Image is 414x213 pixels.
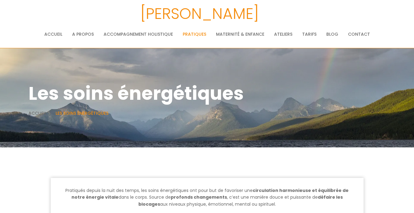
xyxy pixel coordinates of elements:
a: Accompagnement holistique [104,28,173,40]
a: Contact [348,28,370,40]
a: Maternité & Enfance [216,28,264,40]
a: A propos [72,28,94,40]
li: Les soins énergétiques [56,110,108,117]
a: Blog [326,28,338,40]
h1: Les soins énergétiques [28,79,386,108]
a: Ateliers [274,28,292,40]
h3: [PERSON_NAME] [17,2,382,26]
a: Tarifs [302,28,317,40]
span: profonds changements [171,194,227,200]
a: Pratiques [183,28,206,40]
span: défaire les blocages [138,194,343,207]
a: Accueil [44,28,62,40]
a: Accueil [28,110,46,116]
span: circulation harmonieuse et équilibrée de notre énergie vitale [71,187,349,200]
